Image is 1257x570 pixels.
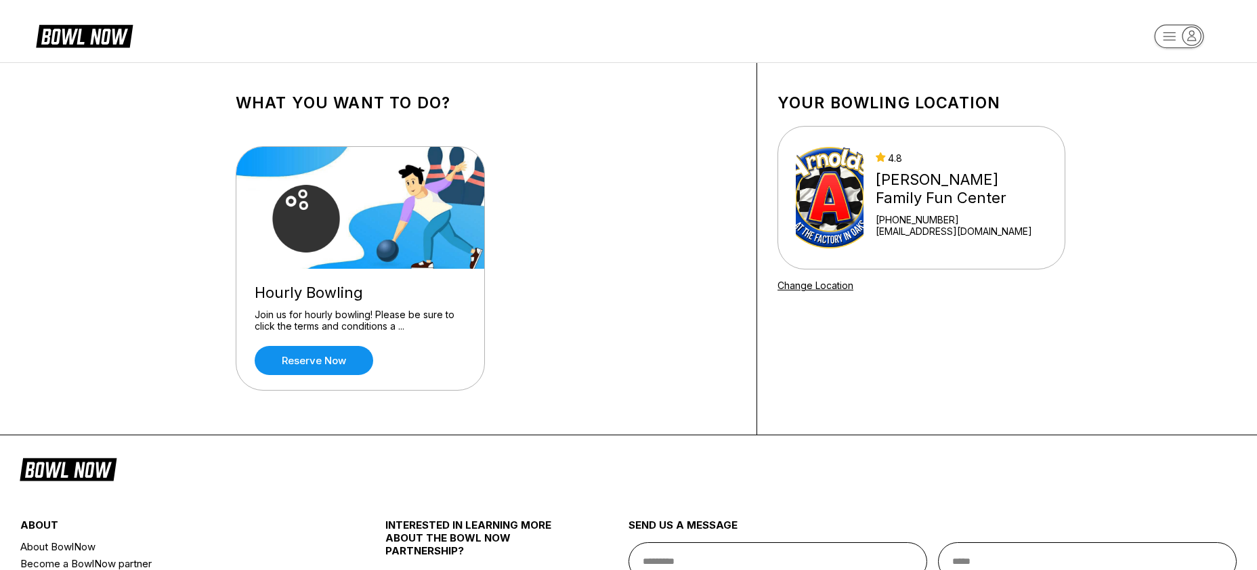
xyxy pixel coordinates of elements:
a: Reserve now [255,346,373,375]
h1: Your bowling location [777,93,1065,112]
div: Hourly Bowling [255,284,466,302]
h1: What you want to do? [236,93,736,112]
div: send us a message [628,519,1237,542]
a: Change Location [777,280,853,291]
div: about [20,519,324,538]
a: [EMAIL_ADDRESS][DOMAIN_NAME] [876,225,1047,237]
a: About BowlNow [20,538,324,555]
img: Hourly Bowling [236,147,486,269]
div: Join us for hourly bowling! Please be sure to click the terms and conditions a ... [255,309,466,332]
div: [PERSON_NAME] Family Fun Center [876,171,1047,207]
div: [PHONE_NUMBER] [876,214,1047,225]
div: 4.8 [876,152,1047,164]
div: INTERESTED IN LEARNING MORE ABOUT THE BOWL NOW PARTNERSHIP? [385,519,568,568]
img: Arnold's Family Fun Center [796,147,864,248]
